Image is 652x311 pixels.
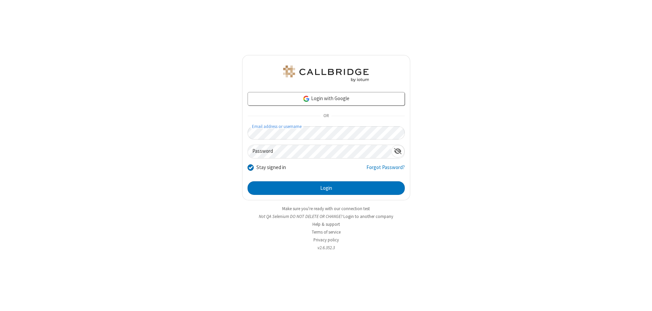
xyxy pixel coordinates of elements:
input: Password [248,145,391,158]
div: Show password [391,145,404,158]
img: QA Selenium DO NOT DELETE OR CHANGE [282,66,370,82]
button: Login to another company [343,213,393,220]
a: Terms of service [312,229,341,235]
li: v2.6.352.3 [242,244,410,251]
li: Not QA Selenium DO NOT DELETE OR CHANGE? [242,213,410,220]
a: Help & support [312,221,340,227]
span: OR [321,111,331,121]
a: Make sure you're ready with our connection test [282,206,370,212]
label: Stay signed in [256,164,286,171]
iframe: Chat [635,293,647,306]
a: Forgot Password? [366,164,405,177]
a: Login with Google [248,92,405,106]
input: Email address or username [248,126,405,140]
a: Privacy policy [313,237,339,243]
button: Login [248,181,405,195]
img: google-icon.png [303,95,310,103]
